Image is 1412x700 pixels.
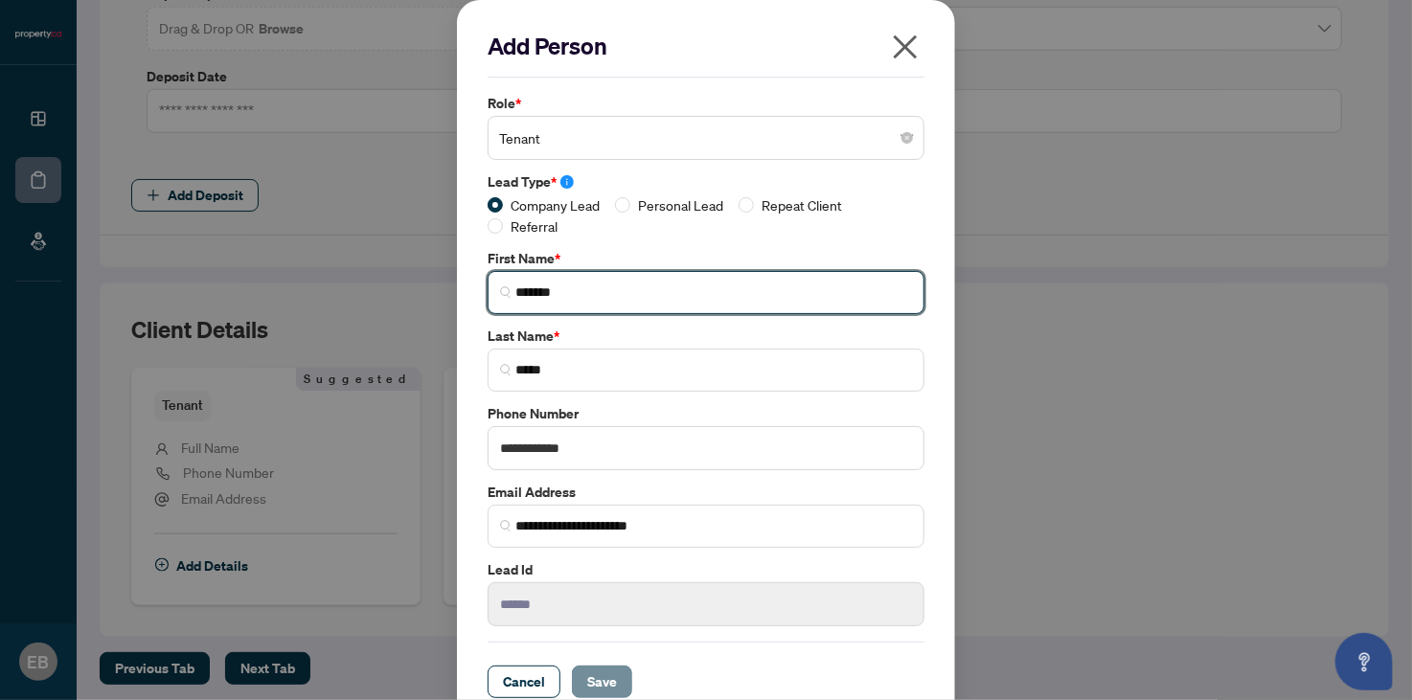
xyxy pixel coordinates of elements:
[572,666,632,698] button: Save
[500,520,512,531] img: search_icon
[587,666,617,697] span: Save
[488,482,924,503] label: Email Address
[488,326,924,347] label: Last Name
[488,93,924,114] label: Role
[488,403,924,424] label: Phone Number
[500,364,512,375] img: search_icon
[488,31,924,61] h2: Add Person
[499,120,913,156] span: Tenant
[488,666,560,698] button: Cancel
[503,666,545,697] span: Cancel
[1335,633,1393,690] button: Open asap
[488,171,924,192] label: Lead Type
[503,215,565,237] span: Referral
[488,559,924,580] label: Lead Id
[890,32,921,62] span: close
[560,175,574,189] span: info-circle
[901,132,913,144] span: close-circle
[630,194,731,215] span: Personal Lead
[500,286,512,298] img: search_icon
[488,248,924,269] label: First Name
[754,194,850,215] span: Repeat Client
[503,194,607,215] span: Company Lead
